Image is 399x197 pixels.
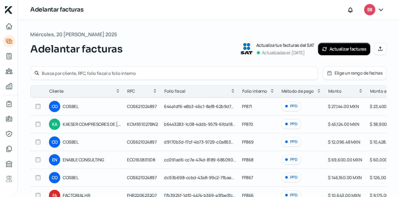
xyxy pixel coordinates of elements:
[242,121,253,127] span: FF870
[164,157,246,163] span: cc091ad6-cc7e-474d-8189-686090aa1591
[49,87,64,95] span: Cliente
[328,139,360,145] span: $ 12,096.48 MXN
[3,35,15,47] a: Adelantar facturas
[242,139,254,145] span: FF869
[49,101,60,112] div: CO
[242,87,267,95] span: Folio interno
[164,175,247,180] span: dc93b698-ccbd-43a8-99c2-7fbaa01bf0ca
[49,154,60,165] div: EN
[281,87,314,95] span: Método de pago
[281,119,301,129] div: PPD
[164,121,248,127] span: b6443283-1c08-4ddb-9579-6fda18bdbddb
[328,87,342,95] span: Monto
[281,173,301,182] div: PPD
[49,136,60,148] div: CO
[127,103,156,109] span: COS621024897
[164,103,245,109] span: 644a1df6-e8b3-46c1-8af8-62b9d761b3d4
[281,155,301,165] div: PPD
[127,139,156,145] span: COS621024897
[3,20,15,32] a: Inicio
[328,103,359,109] span: $ 27,144.00 MXN
[256,42,314,49] p: Actualiza tus facturas del SAT
[63,103,121,110] span: COSBEL
[30,30,117,39] span: Miércoles, 20 [PERSON_NAME] 2025
[42,70,314,76] input: Busca por cliente, RFC, folio fiscal o folio interno
[30,42,123,57] span: Adelantar facturas
[3,143,15,155] a: Documentos
[328,175,362,180] span: $ 146,160.00 MXN
[127,175,156,180] span: COS621024897
[30,5,83,14] h1: Adelantar facturas
[242,157,253,163] span: FF868
[3,50,15,62] a: Tus créditos
[127,157,155,163] span: ECO160831ID8
[262,49,305,57] p: Actualizadas el: [DATE]
[281,101,301,111] div: PPD
[49,172,60,183] div: CO
[63,138,121,146] span: COSBEL
[3,113,15,125] a: Información general
[281,137,301,147] div: PPD
[164,87,185,95] span: Folio fiscal
[3,128,15,140] a: Representantes
[367,6,372,14] span: EB
[328,121,359,127] span: $ 45,124.00 MXN
[328,157,362,163] span: $ 69,600.00 MXN
[3,173,15,185] a: Referencias
[49,119,60,130] div: KA
[323,67,386,80] button: Elige un rango de fechas
[63,121,121,128] span: KAESER COMPRESORES DE [GEOGRAPHIC_DATA]
[3,98,15,110] a: Mi contrato
[3,158,15,170] a: Buró de crédito
[127,87,135,95] span: RFC
[242,175,253,180] span: FF867
[164,139,244,145] span: d9170b3d-f7cf-4b73-9729-c0a85361247b
[63,156,121,164] span: ENABLE CONSULTING
[318,43,371,55] button: Actualizar facturas
[3,65,15,77] a: Pago a proveedores
[242,103,252,109] span: FF871
[127,121,158,127] span: KCM951027BN2
[241,43,252,54] img: SAT logo
[3,80,15,92] a: Mis finanzas
[63,174,121,181] span: COSBEL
